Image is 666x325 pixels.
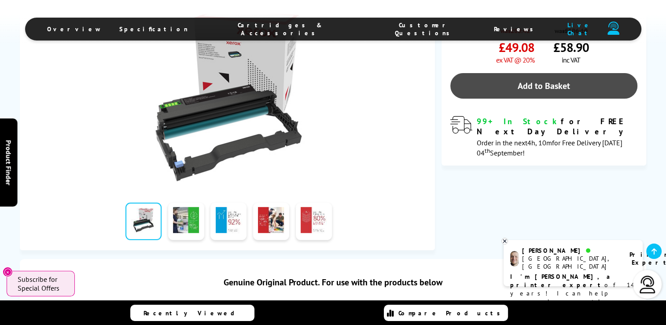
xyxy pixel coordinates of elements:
div: modal_delivery [450,116,637,157]
span: Customer Questions [373,21,476,37]
button: Close [3,267,13,277]
sup: th [485,147,490,155]
span: Product Finder [4,140,13,185]
img: ashley-livechat.png [510,251,519,266]
span: Reviews [494,25,538,33]
span: £49.08 [499,39,534,55]
p: of 14 years! I can help you choose the right product [510,273,636,314]
img: user-headset-light.svg [639,276,656,293]
span: Order in the next for Free Delivery [DATE] 04 September! [477,138,622,157]
div: for FREE Next Day Delivery [477,116,637,137]
span: ex VAT @ 20% [496,55,534,64]
div: [GEOGRAPHIC_DATA], [GEOGRAPHIC_DATA] [522,255,618,270]
span: Specification [119,25,188,33]
span: Recently Viewed [144,309,243,317]
span: 4h, 10m [527,138,552,147]
b: I'm [PERSON_NAME], a printer expert [510,273,613,289]
span: inc VAT [562,55,580,64]
span: Subscribe for Special Offers [18,275,66,292]
img: user-headset-duotone.svg [607,22,619,35]
div: Genuine Original Product. For use with the products below [29,268,637,297]
span: 99+ In Stock [477,116,561,126]
a: Recently Viewed [130,305,254,321]
div: [PERSON_NAME] [522,247,618,255]
span: Overview [47,25,102,33]
span: Live Chat [556,21,603,37]
span: £58.90 [553,39,589,55]
a: Add to Basket [450,73,637,99]
span: Compare Products [398,309,505,317]
span: Cartridges & Accessories [206,21,355,37]
img: Xerox 013R00691 Drum Cartridge (12,000 Pages) [142,9,315,182]
a: Compare Products [384,305,508,321]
